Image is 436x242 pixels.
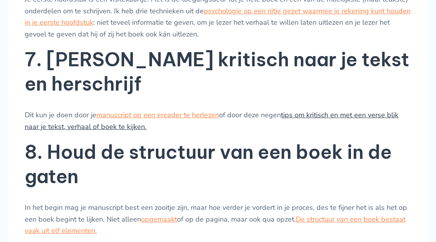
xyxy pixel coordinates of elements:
[25,110,398,131] a: tips om kritisch en met een verse blik naar je tekst, verhaal of boek te kijken.
[25,140,411,189] h2: 8. Houd de structuur van een boek in de gaten
[141,215,177,224] a: opgemaakt
[25,109,411,133] p: Dit kun je doen door je of door deze negen
[96,110,219,120] a: manuscript op een ereader te herlezen
[25,6,411,27] a: psychologie op een rijtje gezet waarmee je rekening kunt houden in je eerste hoofdstuk
[25,202,411,237] p: In het begin mag je manuscript best een zooitje zijn, maar hoe verder je vordert in je proces, de...
[25,47,411,96] h2: 7. [PERSON_NAME] kritisch naar je tekst en herschrijf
